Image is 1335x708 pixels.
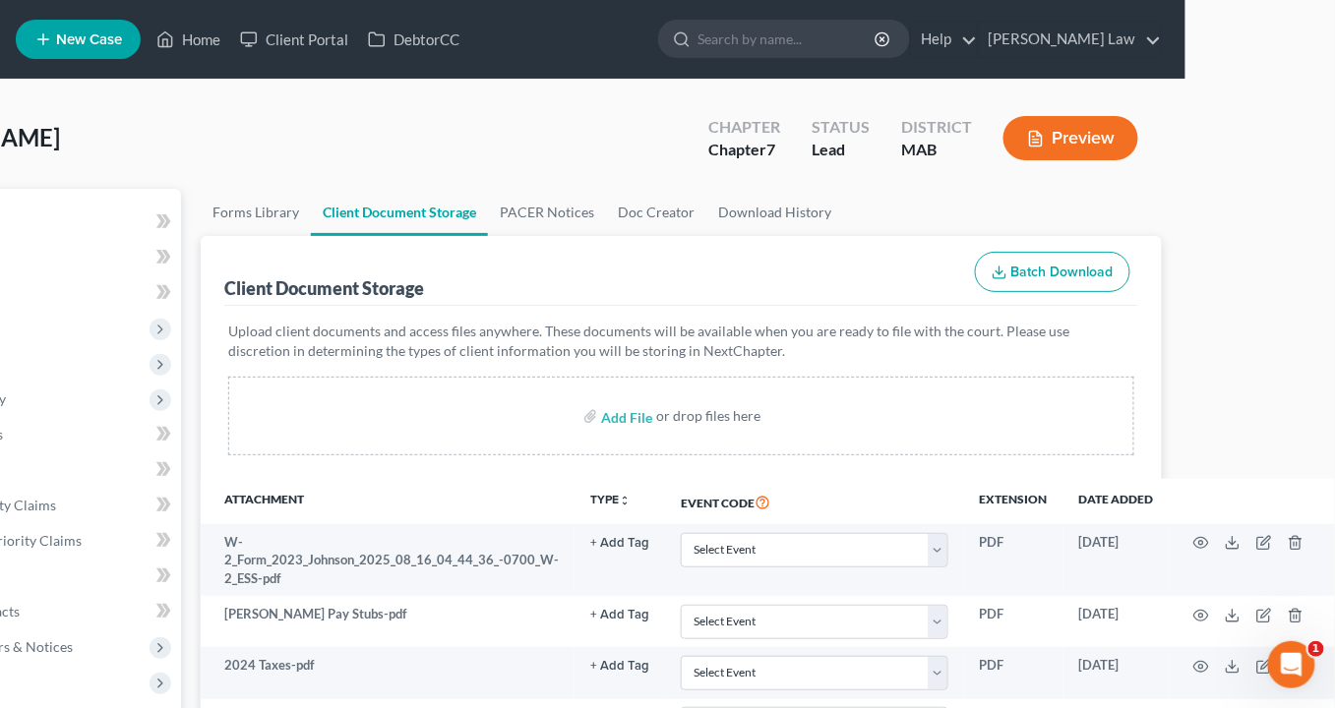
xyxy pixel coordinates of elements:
[708,116,780,139] div: Chapter
[1308,641,1324,657] span: 1
[488,189,606,236] a: PACER Notices
[1063,596,1170,647] td: [DATE]
[812,116,870,139] div: Status
[228,322,1134,361] p: Upload client documents and access files anywhere. These documents will be available when you are...
[201,524,575,596] td: W-2_Form_2023_Johnson_2025_08_16_04_44_36_-0700_W-2_ESS-pdf
[590,660,649,673] button: + Add Tag
[964,479,1063,524] th: Extension
[590,537,649,550] button: + Add Tag
[812,139,870,161] div: Lead
[201,479,575,524] th: Attachment
[1003,116,1138,160] button: Preview
[358,22,469,57] a: DebtorCC
[964,596,1063,647] td: PDF
[201,596,575,647] td: [PERSON_NAME] Pay Stubs-pdf
[1268,641,1315,688] iframe: Intercom live chat
[201,647,575,698] td: 2024 Taxes-pdf
[964,647,1063,698] td: PDF
[766,140,775,158] span: 7
[311,189,488,236] a: Client Document Storage
[224,276,424,300] div: Client Document Storage
[911,22,977,57] a: Help
[590,533,649,552] a: + Add Tag
[708,139,780,161] div: Chapter
[706,189,843,236] a: Download History
[665,479,963,524] th: Event Code
[606,189,706,236] a: Doc Creator
[1063,524,1170,596] td: [DATE]
[201,189,311,236] a: Forms Library
[230,22,358,57] a: Client Portal
[698,21,878,57] input: Search by name...
[56,32,122,47] span: New Case
[590,494,631,506] button: TYPEunfold_more
[1063,647,1170,698] td: [DATE]
[964,524,1063,596] td: PDF
[979,22,1161,57] a: [PERSON_NAME] Law
[1063,479,1170,524] th: Date added
[147,22,230,57] a: Home
[619,495,631,506] i: unfold_more
[901,139,972,161] div: MAB
[901,116,972,139] div: District
[657,406,761,426] div: or drop files here
[590,656,649,675] a: + Add Tag
[590,605,649,623] a: + Add Tag
[975,252,1130,293] button: Batch Download
[1011,264,1114,280] span: Batch Download
[590,609,649,621] button: + Add Tag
